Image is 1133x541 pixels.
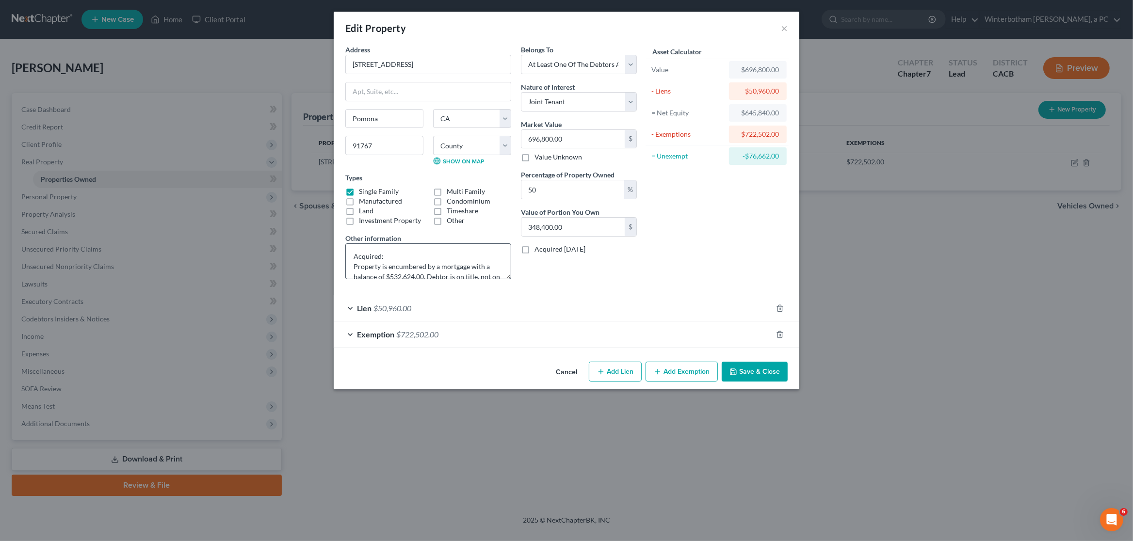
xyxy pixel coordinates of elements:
[651,86,725,96] div: - Liens
[447,187,485,196] label: Multi Family
[521,207,599,217] label: Value of Portion You Own
[651,108,725,118] div: = Net Equity
[651,65,725,75] div: Value
[345,21,406,35] div: Edit Property
[1120,508,1128,516] span: 6
[737,108,779,118] div: $645,840.00
[357,330,394,339] span: Exemption
[651,151,725,161] div: = Unexempt
[624,180,636,199] div: %
[521,82,575,92] label: Nature of Interest
[548,363,585,382] button: Cancel
[737,151,779,161] div: -$76,662.00
[652,47,702,57] label: Asset Calculator
[737,86,779,96] div: $50,960.00
[346,110,423,128] input: Enter city...
[534,244,585,254] label: Acquired [DATE]
[447,216,465,225] label: Other
[447,196,490,206] label: Condominium
[359,187,399,196] label: Single Family
[359,216,421,225] label: Investment Property
[357,303,372,313] span: Lien
[359,196,402,206] label: Manufactured
[373,303,411,313] span: $50,960.00
[534,152,582,162] label: Value Unknown
[359,206,373,216] label: Land
[625,218,636,236] div: $
[521,119,562,129] label: Market Value
[396,330,438,339] span: $722,502.00
[345,136,423,155] input: Enter zip...
[521,180,624,199] input: 0.00
[737,129,779,139] div: $722,502.00
[521,46,553,54] span: Belongs To
[651,129,725,139] div: - Exemptions
[345,173,362,183] label: Types
[345,233,401,243] label: Other information
[722,362,788,382] button: Save & Close
[521,218,625,236] input: 0.00
[447,206,478,216] label: Timeshare
[346,82,511,101] input: Apt, Suite, etc...
[646,362,718,382] button: Add Exemption
[521,130,625,148] input: 0.00
[781,22,788,34] button: ×
[346,55,511,74] input: Enter address...
[737,65,779,75] div: $696,800.00
[521,170,615,180] label: Percentage of Property Owned
[589,362,642,382] button: Add Lien
[433,157,484,165] a: Show on Map
[625,130,636,148] div: $
[1100,508,1123,531] iframe: Intercom live chat
[345,46,370,54] span: Address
